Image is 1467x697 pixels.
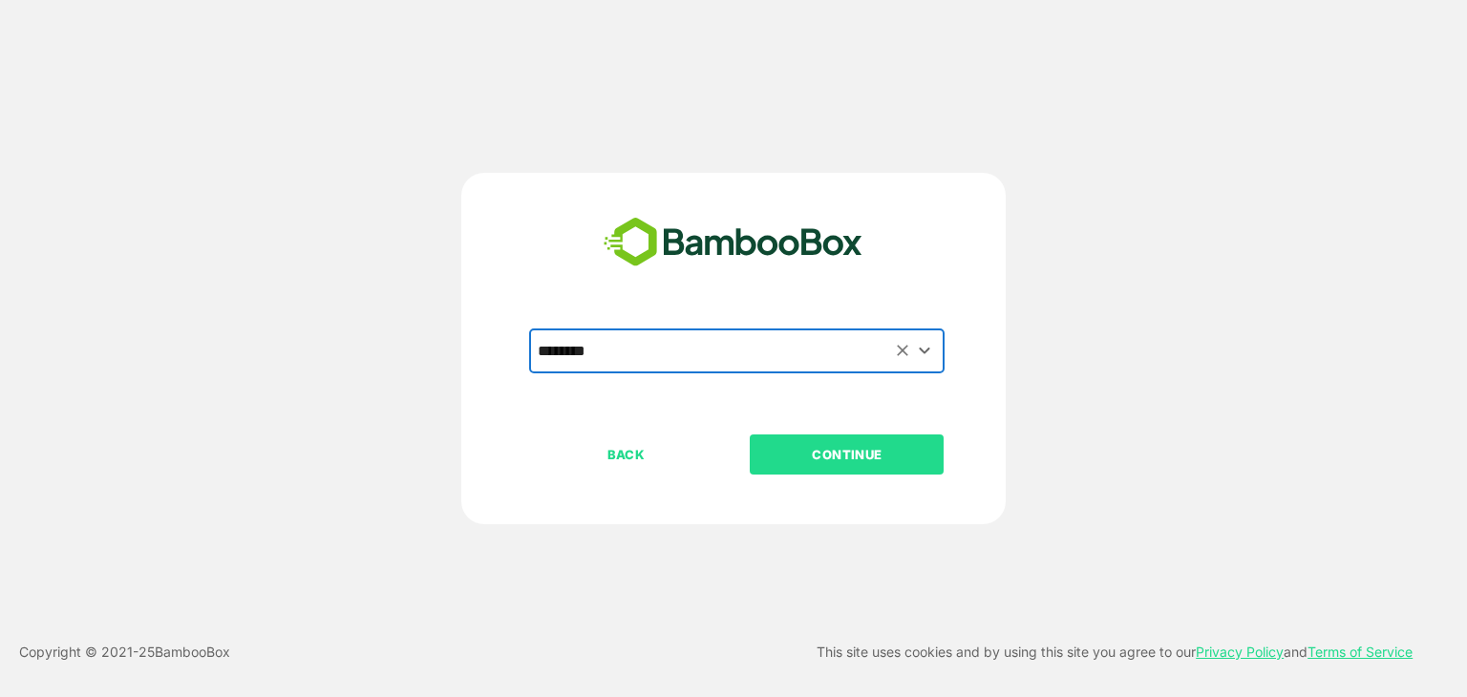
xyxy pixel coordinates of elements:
[19,641,230,664] p: Copyright © 2021- 25 BambooBox
[752,444,943,465] p: CONTINUE
[912,338,938,364] button: Open
[1196,644,1284,660] a: Privacy Policy
[593,211,873,274] img: bamboobox
[1308,644,1413,660] a: Terms of Service
[529,434,723,475] button: BACK
[531,444,722,465] p: BACK
[750,434,944,475] button: CONTINUE
[892,340,914,362] button: Clear
[817,641,1413,664] p: This site uses cookies and by using this site you agree to our and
